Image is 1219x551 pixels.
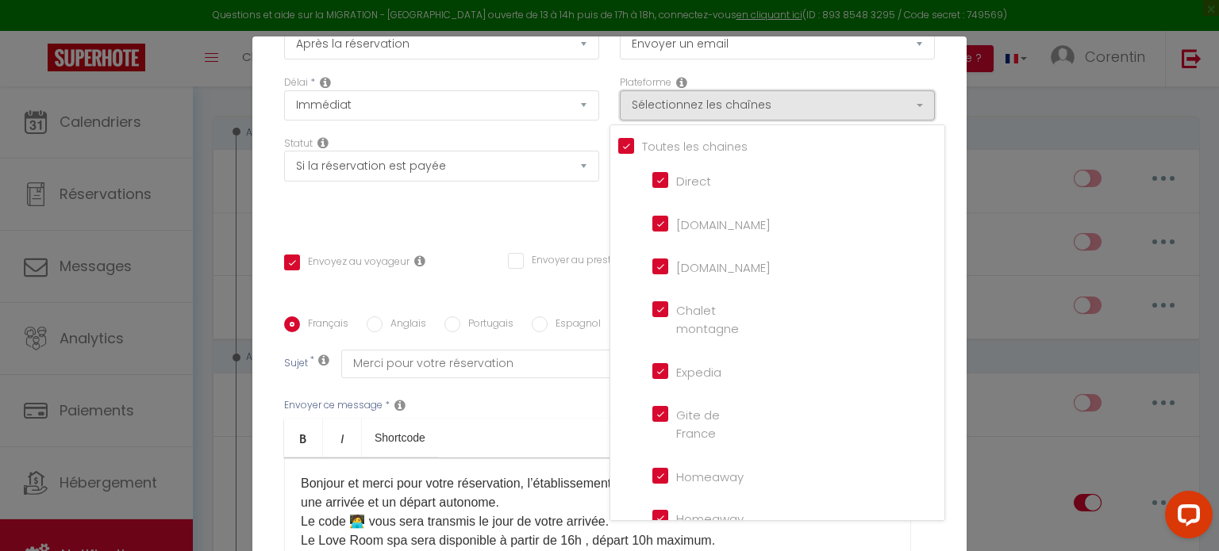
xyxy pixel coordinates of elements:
label: Gite de France [668,406,737,443]
label: Espagnol [548,316,601,334]
label: Délai [284,75,308,90]
i: Booking status [317,136,329,149]
i: Message [394,399,406,411]
label: Statut [284,136,313,151]
a: Shortcode [362,419,438,457]
i: Subject [318,354,329,366]
i: Envoyer au voyageur [414,254,425,267]
a: Bold [284,419,323,457]
i: Action Channel [676,76,687,89]
label: Chalet montagne [668,301,739,339]
label: Français [300,316,348,334]
button: Sélectionnez les chaînes [620,90,935,121]
label: Envoyer ce message [284,398,383,413]
label: Sujet [284,356,308,373]
i: Action Time [320,76,331,89]
label: Portugais [460,316,513,334]
label: Anglais [383,316,426,334]
iframe: LiveChat chat widget [1152,484,1219,551]
a: Italic [323,419,362,457]
label: Plateforme [620,75,671,90]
